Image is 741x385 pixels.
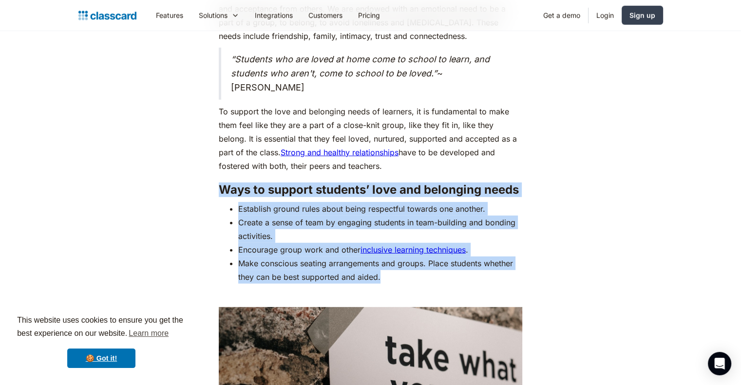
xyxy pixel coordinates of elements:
[589,4,622,26] a: Login
[301,4,350,26] a: Customers
[238,202,522,216] li: Establish ground rules about being respectful towards one another.
[148,4,191,26] a: Features
[8,305,195,377] div: cookieconsent
[708,352,731,375] div: Open Intercom Messenger
[350,4,388,26] a: Pricing
[281,147,399,157] a: Strong and healthy relationships
[535,4,588,26] a: Get a demo
[127,326,170,341] a: learn more about cookies
[629,10,655,20] div: Sign up
[219,289,522,302] p: ‍
[247,4,301,26] a: Integrations
[191,4,247,26] div: Solutions
[238,243,522,257] li: Encourage group work and other .
[219,105,522,173] p: To support the love and belonging needs of learners, it is fundamental to make them feel like the...
[238,257,522,284] li: Make conscious seating arrangements and groups. Place students whether they can be best supported...
[17,314,186,341] span: This website uses cookies to ensure you get the best experience on our website.
[219,183,522,197] h3: Ways to support students’ love and belonging needs
[361,245,466,255] a: inclusive learning techniques
[67,348,135,368] a: dismiss cookie message
[622,6,663,25] a: Sign up
[199,10,228,20] div: Solutions
[78,9,136,22] a: home
[238,216,522,243] li: Create a sense of team by engaging students in team-building and bonding activities.
[219,48,522,99] blockquote: ~ [PERSON_NAME]
[231,54,490,78] em: “Students who are loved at home come to school to learn, and students who aren't, come to school ...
